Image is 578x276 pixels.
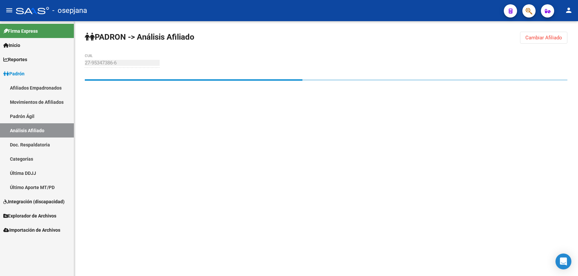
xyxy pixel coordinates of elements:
[555,254,571,269] div: Open Intercom Messenger
[3,56,27,63] span: Reportes
[85,32,194,42] strong: PADRON -> Análisis Afiliado
[525,35,562,41] span: Cambiar Afiliado
[520,32,567,44] button: Cambiar Afiliado
[3,212,56,219] span: Explorador de Archivos
[3,27,38,35] span: Firma Express
[3,226,60,234] span: Importación de Archivos
[52,3,87,18] span: - osepjana
[3,70,25,77] span: Padrón
[3,198,65,205] span: Integración (discapacidad)
[5,6,13,14] mat-icon: menu
[3,42,20,49] span: Inicio
[565,6,573,14] mat-icon: person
